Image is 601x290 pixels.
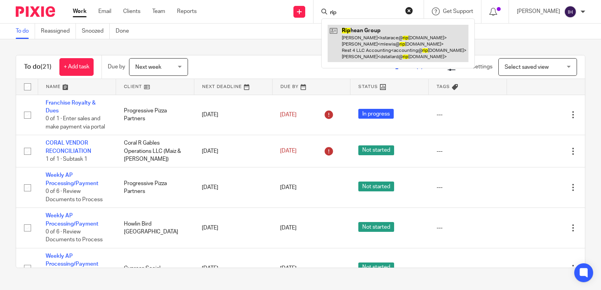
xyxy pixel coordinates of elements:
[46,140,91,154] a: CORAL VENDOR RECONCILIATION
[437,264,499,272] div: ---
[108,63,125,71] p: Due by
[517,7,560,15] p: [PERSON_NAME]
[46,253,98,267] a: Weekly AP Processing/Payment
[405,7,413,15] button: Clear
[152,7,165,15] a: Team
[437,184,499,191] div: ---
[46,100,96,114] a: Franchise Royalty & Dues
[46,189,103,202] span: 0 of 6 · Review Documents to Process
[443,9,473,14] span: Get Support
[564,6,577,18] img: svg%3E
[358,222,394,232] span: Not started
[24,63,52,71] h1: To do
[116,167,194,208] td: Progressive Pizza Partners
[358,262,394,272] span: Not started
[194,248,272,289] td: [DATE]
[437,84,450,89] span: Tags
[459,64,492,70] span: View Settings
[437,147,499,155] div: ---
[135,64,161,70] span: Next week
[280,149,297,154] span: [DATE]
[123,7,140,15] a: Clients
[280,225,297,231] span: [DATE]
[116,208,194,248] td: Howlin Bird [GEOGRAPHIC_DATA]
[437,111,499,119] div: ---
[177,7,197,15] a: Reports
[194,208,272,248] td: [DATE]
[116,95,194,135] td: Progressive Pizza Partners
[194,135,272,167] td: [DATE]
[505,64,549,70] span: Select saved view
[194,95,272,135] td: [DATE]
[46,116,105,130] span: 0 of 1 · Enter sales and make payment via portal
[280,185,297,190] span: [DATE]
[46,173,98,186] a: Weekly AP Processing/Payment
[329,9,400,17] input: Search
[73,7,87,15] a: Work
[280,112,297,117] span: [DATE]
[41,24,76,39] a: Reassigned
[16,6,55,17] img: Pixie
[358,109,394,119] span: In progress
[46,213,98,226] a: Weekly AP Processing/Payment
[116,248,194,289] td: Cypress Social
[280,266,297,271] span: [DATE]
[116,24,135,39] a: Done
[116,135,194,167] td: Coral R Gables Operations LLC (Maiz & [PERSON_NAME])
[59,58,94,76] a: + Add task
[46,156,87,162] span: 1 of 1 · Subtask 1
[46,229,103,243] span: 0 of 6 · Review Documents to Process
[194,167,272,208] td: [DATE]
[41,64,52,70] span: (21)
[358,145,394,155] span: Not started
[82,24,110,39] a: Snoozed
[437,224,499,232] div: ---
[16,24,35,39] a: To do
[98,7,111,15] a: Email
[358,182,394,191] span: Not started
